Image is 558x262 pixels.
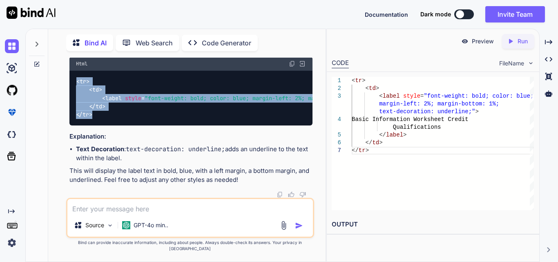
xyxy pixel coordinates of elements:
[122,221,130,229] img: GPT-4o mini
[76,145,124,153] strong: Text Decoration
[424,93,533,99] span: "font-weight: bold; color: blue;
[89,103,105,110] span: </ >
[403,93,420,99] span: style
[288,191,295,198] img: like
[379,93,382,99] span: <
[386,132,403,138] span: label
[85,38,107,48] p: Bind AI
[365,10,408,19] button: Documentation
[89,86,102,94] span: < >
[299,191,306,198] img: dislike
[102,94,465,102] span: < = >
[7,7,56,19] img: Bind AI
[134,221,168,229] p: GPT-4o min..
[279,221,288,230] img: attachment
[126,145,225,153] code: text-decoration: underline;
[76,145,312,163] li: : adds an underline to the text within the label.
[69,166,312,185] p: This will display the label text in bold, blue, with a left margin, a bottom margin, and underlin...
[76,111,92,119] span: </ >
[332,116,341,123] div: 4
[332,92,341,100] div: 3
[352,77,355,84] span: <
[379,108,475,115] span: text-decoration: underline;"
[379,101,499,107] span: margin-left: 2%; margin-bottom: 1%;
[366,139,373,146] span: </
[136,38,173,48] p: Web Search
[527,60,534,67] img: chevron down
[379,132,386,138] span: </
[393,124,441,130] span: Qualifications
[472,37,494,45] p: Preview
[518,37,528,45] p: Run
[376,85,379,92] span: >
[145,94,462,102] span: "font-weight: bold; color: blue; margin-left: 2%; margin-bottom: 1%; text-decoration: underline;"
[105,94,122,102] span: label
[76,60,87,67] span: Html
[383,93,400,99] span: label
[5,128,19,141] img: darkCloudIdeIcon
[202,38,251,48] p: Code Generator
[332,85,341,92] div: 2
[107,222,114,229] img: Pick Models
[66,240,314,252] p: Bind can provide inaccurate information, including about people. Always double-check its answers....
[277,191,283,198] img: copy
[69,132,312,141] h3: Explanation:
[332,77,341,85] div: 1
[125,94,141,102] span: style
[365,11,408,18] span: Documentation
[352,147,359,154] span: </
[327,215,539,234] h2: OUTPUT
[332,131,341,139] div: 5
[475,108,478,115] span: >
[80,78,86,85] span: tr
[5,236,19,250] img: settings
[369,85,376,92] span: td
[5,83,19,97] img: githubLight
[362,77,365,84] span: >
[299,60,306,67] img: Open in Browser
[332,58,349,68] div: CODE
[295,222,303,230] img: icon
[85,221,104,229] p: Source
[352,116,469,123] span: Basic Information Worksheet Credit
[359,147,366,154] span: tr
[461,38,469,45] img: preview
[5,61,19,75] img: ai-studio
[96,103,102,110] span: td
[420,93,424,99] span: =
[355,77,362,84] span: tr
[420,10,451,18] span: Dark mode
[332,147,341,155] div: 7
[5,105,19,119] img: premium
[499,59,524,67] span: FileName
[485,6,545,22] button: Invite Team
[76,78,89,85] span: < >
[332,139,341,147] div: 6
[289,60,295,67] img: copy
[83,111,89,119] span: tr
[366,147,369,154] span: >
[92,86,99,94] span: td
[372,139,379,146] span: td
[403,132,406,138] span: >
[379,139,382,146] span: >
[366,85,369,92] span: <
[5,39,19,53] img: chat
